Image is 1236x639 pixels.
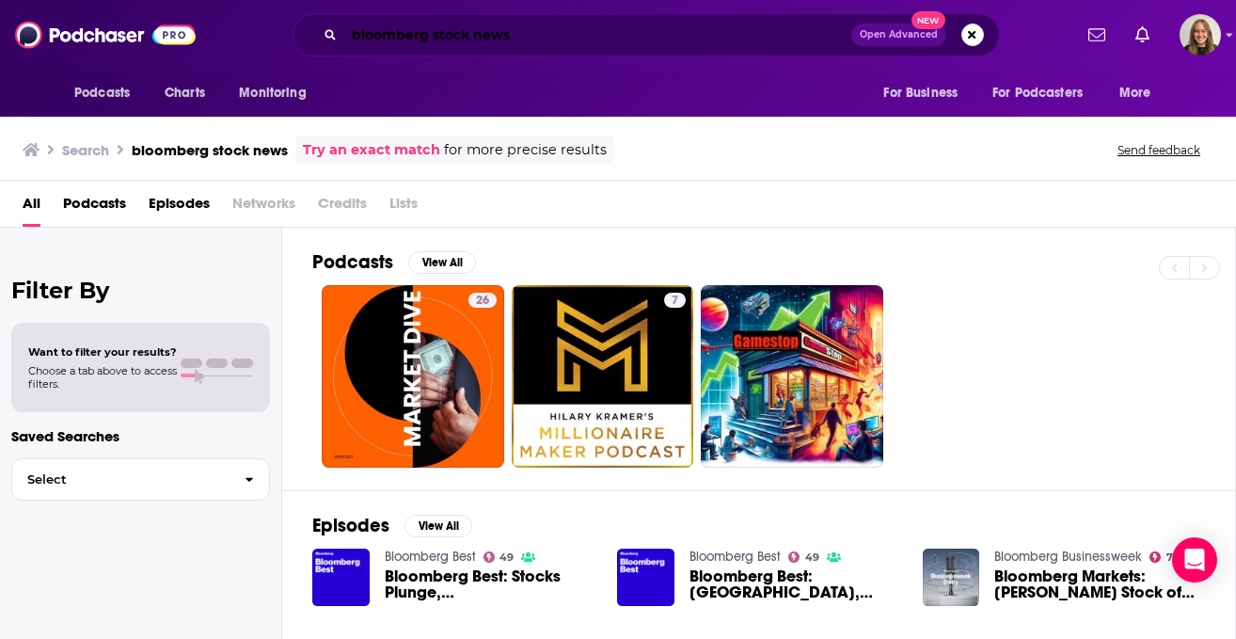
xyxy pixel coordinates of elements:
span: 77 [1166,553,1180,562]
span: 26 [476,292,489,311]
a: 49 [788,551,819,563]
span: For Business [883,80,958,106]
a: PodcastsView All [312,250,476,274]
span: Open Advanced [860,30,938,40]
a: Bloomberg Markets: Dave Wilson's Stock of the Day for June 5 [994,568,1205,600]
h2: Podcasts [312,250,393,274]
a: Charts [152,75,216,111]
span: Want to filter your results? [28,345,177,359]
span: Monitoring [239,80,306,106]
a: Show notifications dropdown [1128,19,1157,51]
a: Bloomberg Best [689,549,781,565]
span: Bloomberg Best: [GEOGRAPHIC_DATA], Stocks, Food, TikTok (Podcast) [689,568,900,600]
a: Show notifications dropdown [1081,19,1113,51]
button: Show profile menu [1180,14,1221,56]
button: open menu [61,75,154,111]
span: For Podcasters [992,80,1083,106]
button: Select [11,458,270,501]
button: open menu [870,75,981,111]
a: Bloomberg Businessweek [994,549,1142,565]
button: Send feedback [1112,142,1206,158]
span: 7 [672,292,678,311]
span: Networks [232,188,295,227]
h3: bloomberg stock news [132,141,288,159]
span: Choose a tab above to access filters. [28,364,177,391]
img: Bloomberg Best: Russia, Stocks, Food, TikTok (Podcast) [617,549,674,606]
span: 49 [805,553,819,562]
a: Try an exact match [303,139,440,161]
span: Podcasts [74,80,130,106]
button: open menu [980,75,1110,111]
img: User Profile [1180,14,1221,56]
span: 49 [499,553,514,562]
span: Charts [165,80,205,106]
a: 26 [322,285,504,468]
span: Bloomberg Best: Stocks Plunge, [GEOGRAPHIC_DATA], Vogue (Podcast) [385,568,595,600]
span: Logged in as ewalper [1180,14,1221,56]
span: Bloomberg Markets: [PERSON_NAME] Stock of the Day for [DATE] [994,568,1205,600]
div: Open Intercom Messenger [1172,537,1217,583]
p: Saved Searches [11,427,270,445]
span: New [911,11,945,29]
input: Search podcasts, credits, & more... [344,20,851,50]
img: Bloomberg Best: Stocks Plunge, Ukraine, Vogue (Podcast) [312,549,370,606]
h2: Filter By [11,277,270,304]
span: for more precise results [444,139,607,161]
a: 7 [664,293,686,308]
span: Lists [389,188,418,227]
button: View All [408,251,476,274]
h2: Episodes [312,514,389,537]
img: Podchaser - Follow, Share and Rate Podcasts [15,17,196,53]
button: View All [404,515,472,537]
button: Open AdvancedNew [851,24,946,46]
h3: Search [62,141,109,159]
a: All [23,188,40,227]
a: 7 [512,285,694,468]
span: Select [12,473,230,486]
button: open menu [226,75,330,111]
a: 26 [468,293,497,308]
a: 49 [483,551,515,563]
a: EpisodesView All [312,514,472,537]
span: More [1119,80,1151,106]
a: Bloomberg Best: Russia, Stocks, Food, TikTok (Podcast) [689,568,900,600]
div: Search podcasts, credits, & more... [293,13,1000,56]
a: Bloomberg Best [385,549,476,565]
a: Bloomberg Best: Stocks Plunge, Ukraine, Vogue (Podcast) [385,568,595,600]
a: Episodes [149,188,210,227]
img: Bloomberg Markets: Dave Wilson's Stock of the Day for June 5 [923,549,980,606]
a: 77 [1149,551,1180,563]
span: Credits [318,188,367,227]
a: Podcasts [63,188,126,227]
button: open menu [1106,75,1175,111]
